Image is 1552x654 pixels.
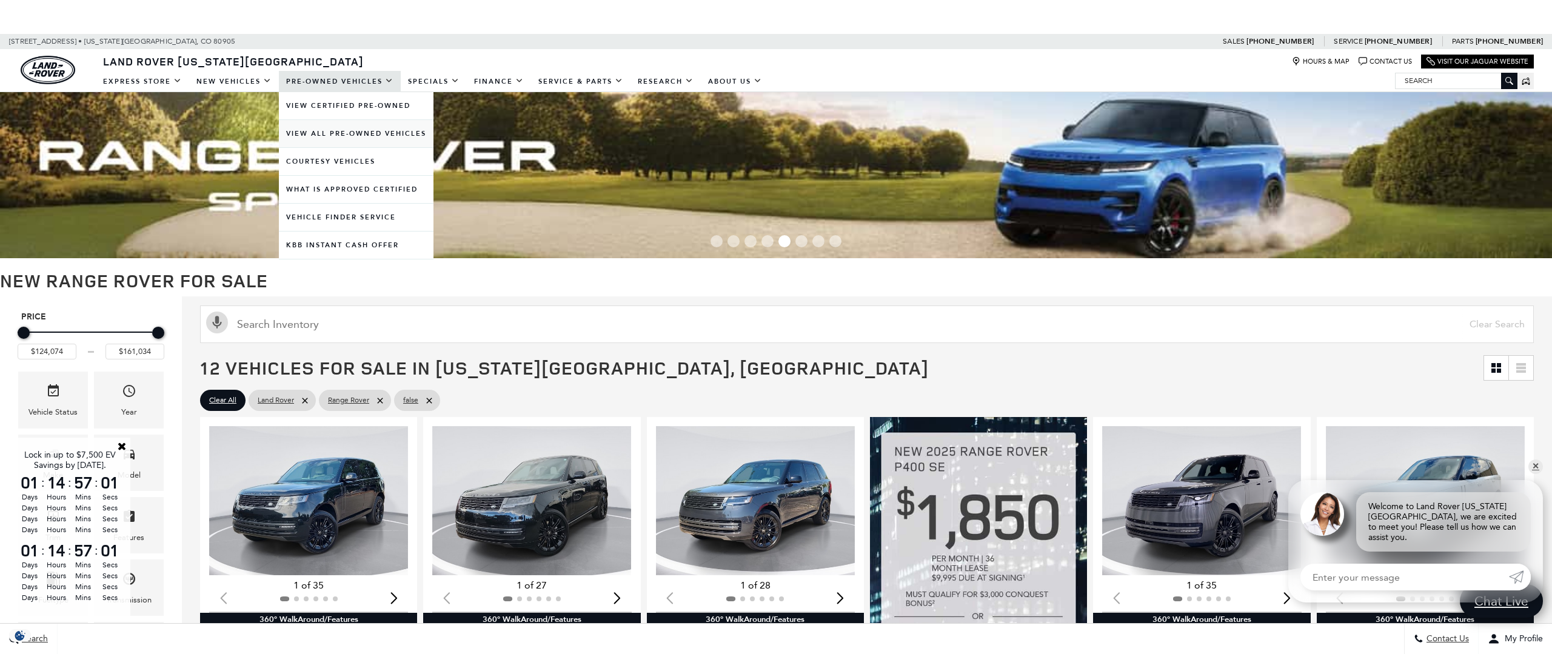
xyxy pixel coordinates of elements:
span: Parts [1452,37,1474,45]
div: Maximum Price [152,327,164,339]
div: 1 / 2 [1102,426,1301,575]
span: Service [1334,37,1362,45]
div: 360° WalkAround/Features [647,613,864,626]
span: Land Rover [258,393,294,408]
a: [PHONE_NUMBER] [1365,36,1432,46]
a: Pre-Owned Vehicles [279,71,401,92]
div: Vehicle Status [28,405,78,419]
span: Secs [98,502,121,513]
a: View Certified Pre-Owned [279,92,433,119]
div: Next slide [609,584,626,611]
a: Finance [467,71,531,92]
span: Days [18,502,41,513]
span: [US_STATE][GEOGRAPHIC_DATA], [84,34,199,49]
input: Minimum [18,344,76,359]
span: Days [18,592,41,603]
div: VehicleVehicle Status [18,372,88,428]
span: : [68,473,72,492]
a: Service & Parts [531,71,630,92]
span: My Profile [1500,634,1543,644]
span: 57 [72,542,95,559]
input: Search [1396,73,1517,88]
span: Days [18,524,41,535]
span: Secs [98,513,121,524]
div: 1 of 28 [656,579,855,592]
span: Contact Us [1423,634,1469,644]
span: Days [18,559,41,570]
span: Hours [45,570,68,581]
div: 360° WalkAround/Features [423,613,640,626]
input: Maximum [105,344,164,359]
span: Mins [72,559,95,570]
a: Submit [1509,564,1531,590]
span: Mins [72,581,95,592]
span: Days [18,570,41,581]
img: 2025 LAND ROVER Range Rover SE 1 [209,426,408,575]
span: Secs [98,524,121,535]
img: 2025 LAND ROVER Range Rover SE 1 [1102,426,1301,575]
span: Go to slide 4 [761,235,774,247]
span: 57 [72,474,95,491]
div: Welcome to Land Rover [US_STATE][GEOGRAPHIC_DATA], we are excited to meet you! Please tell us how... [1356,492,1531,552]
div: 360° WalkAround/Features [200,613,417,626]
section: Click to Open Cookie Consent Modal [6,629,34,642]
span: 01 [98,474,121,491]
span: 14 [45,474,68,491]
span: Mins [72,592,95,603]
span: Hours [45,492,68,502]
input: Search Inventory [200,305,1534,343]
span: Days [18,581,41,592]
svg: Click to toggle on voice search [206,312,228,333]
span: Hours [45,502,68,513]
span: Vehicle [46,381,61,405]
img: 2025 LAND ROVER Range Rover SE 1 [656,426,855,575]
a: Grid View [1484,356,1508,380]
span: Secs [98,492,121,502]
div: 360° WalkAround/Features [1093,613,1310,626]
a: What Is Approved Certified [279,176,433,203]
span: Go to slide 6 [795,235,808,247]
a: Research [630,71,701,92]
span: Go to slide 1 [711,235,723,247]
span: Secs [98,570,121,581]
span: Mins [72,513,95,524]
span: : [41,473,45,492]
img: Agent profile photo [1300,492,1344,536]
span: Hours [45,581,68,592]
span: Secs [98,592,121,603]
span: 01 [98,542,121,559]
span: 01 [18,474,41,491]
span: Mins [72,524,95,535]
a: View All Pre-Owned Vehicles [279,120,433,147]
span: CO [201,34,212,49]
span: Hours [45,513,68,524]
span: Hours [45,524,68,535]
div: ModelModel [94,435,164,491]
span: Clear All [209,393,236,408]
span: : [95,541,98,559]
a: Specials [401,71,467,92]
span: Lock in up to $7,500 EV Savings by [DATE]. [24,450,116,470]
div: YearYear [94,372,164,428]
div: Price [18,322,164,359]
div: 1 of 35 [1102,579,1301,592]
span: : [41,541,45,559]
a: Close [116,441,127,452]
a: KBB Instant Cash Offer [279,232,433,259]
span: Go to slide 8 [829,235,841,247]
div: Year [121,405,137,419]
span: false [403,393,418,408]
span: : [68,541,72,559]
a: Hours & Map [1292,57,1350,66]
a: [PHONE_NUMBER] [1476,36,1543,46]
nav: Main Navigation [96,71,769,92]
span: : [95,473,98,492]
span: Secs [98,581,121,592]
span: Hours [45,559,68,570]
span: 80905 [213,34,235,49]
span: Mins [72,570,95,581]
span: 12 Vehicles for Sale in [US_STATE][GEOGRAPHIC_DATA], [GEOGRAPHIC_DATA] [200,355,929,380]
a: About Us [701,71,769,92]
span: Sales [1223,37,1245,45]
a: Land Rover [US_STATE][GEOGRAPHIC_DATA] [96,54,371,68]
